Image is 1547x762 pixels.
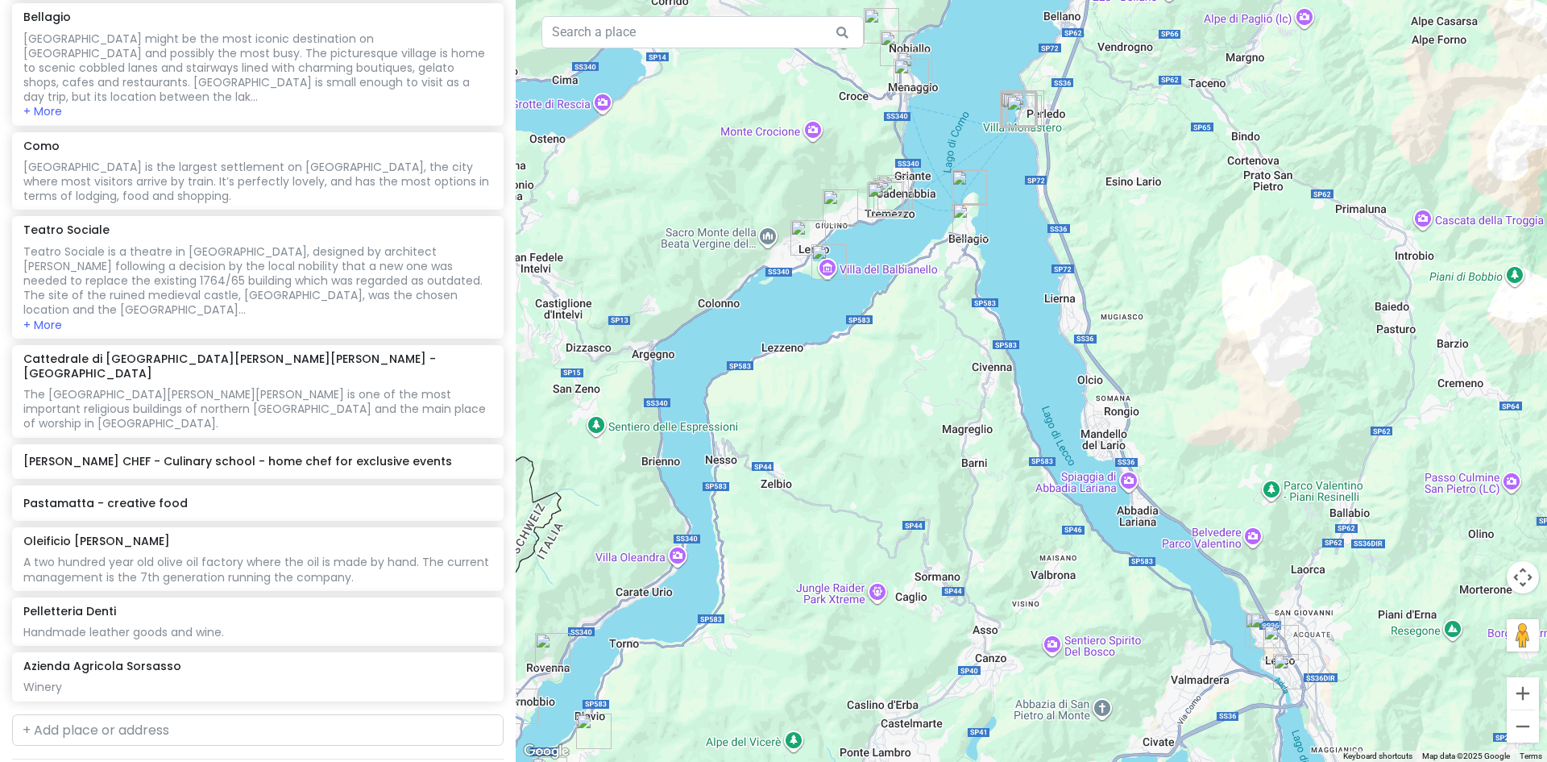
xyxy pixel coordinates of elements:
[529,627,577,675] div: Pastamatta - creative food
[23,680,491,694] div: Winery
[1257,618,1305,667] div: Lecco
[867,172,915,220] div: Tremezzo
[23,387,491,431] div: The [GEOGRAPHIC_DATA][PERSON_NAME][PERSON_NAME] is one of the most important religious buildings ...
[1243,606,1292,655] div: Capo Horn Gelateria Artigianale
[862,175,910,223] div: La Locanda Tremezzo
[23,454,491,468] h6: [PERSON_NAME] CHEF - Culinary school - home chef for exclusive events
[805,238,853,286] div: Villa del Balbianello
[23,10,71,24] h6: Bellagio
[1343,751,1412,762] button: Keyboard shortcuts
[23,318,62,332] button: + More
[1267,647,1315,696] div: Da Ceko Il Pescatore
[23,604,116,618] h6: Pelletteria Denti
[994,84,1043,132] div: Varenna Caffè Bistrot
[996,86,1044,135] div: Varenna
[1507,619,1539,652] button: Drag Pegman onto the map to open Street View
[23,139,60,153] h6: Como
[23,31,491,105] div: [GEOGRAPHIC_DATA] might be the most iconic destination on [GEOGRAPHIC_DATA] and possibly the most...
[23,496,491,510] h6: Pastamatta - creative food
[1507,677,1539,710] button: Zoom in
[1002,84,1051,132] div: Castello di Vezio
[1520,752,1542,760] a: Terms
[784,214,832,262] div: Oleificio Vanini Osvaldo
[1000,89,1048,137] div: Villa Monastero
[871,169,919,217] div: Villa Carlotta
[993,85,1042,134] div: Bar Il Molo
[23,104,62,119] button: + More
[520,741,573,762] a: Open this area in Google Maps (opens a new window)
[541,16,864,48] input: Search a place
[23,223,110,237] h6: Teatro Sociale
[520,741,573,762] img: Google
[23,352,491,381] h6: Cattedrale di [GEOGRAPHIC_DATA][PERSON_NAME][PERSON_NAME] - [GEOGRAPHIC_DATA]
[23,244,491,318] div: Teatro Sociale is a theatre in [GEOGRAPHIC_DATA], designed by architect [PERSON_NAME] following a...
[497,682,545,731] div: Kitchen
[1507,561,1539,593] button: Map camera controls
[1507,710,1539,743] button: Zoom out
[890,45,939,94] div: Menaggio
[887,52,935,101] div: Divino 13
[816,183,865,231] div: Antica Trattoria del Risorgimento
[23,555,491,584] div: A two hundred year old olive oil factory where the oil is made by hand. The current management is...
[945,163,993,211] div: ALESSANDRO REDOLFI CHEF - Culinary school - home chef for exclusive events
[1422,752,1510,760] span: Map data ©2025 Google
[995,84,1043,132] div: Il Cavatappi
[1238,606,1287,655] div: Ristorante Pontile Orestino
[23,659,181,673] h6: Azienda Agricola Sorsasso
[993,85,1042,133] div: Pelletteria Denti
[857,2,906,50] div: San Rocco
[946,197,994,245] div: Bellagio
[12,714,504,747] input: + Add place or address
[570,707,618,756] div: Via Giacomo Scalini, 76
[873,24,922,73] div: Ristorante Pizzeria CO.RI
[23,534,170,548] h6: Oleificio [PERSON_NAME]
[23,625,491,639] div: Handmade leather goods and wine.
[945,164,993,212] div: Gelateria del Borgo
[23,160,491,204] div: [GEOGRAPHIC_DATA] is the largest settlement on [GEOGRAPHIC_DATA], the city where most visitors ar...
[861,176,909,224] div: Enoteca Cantina Follie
